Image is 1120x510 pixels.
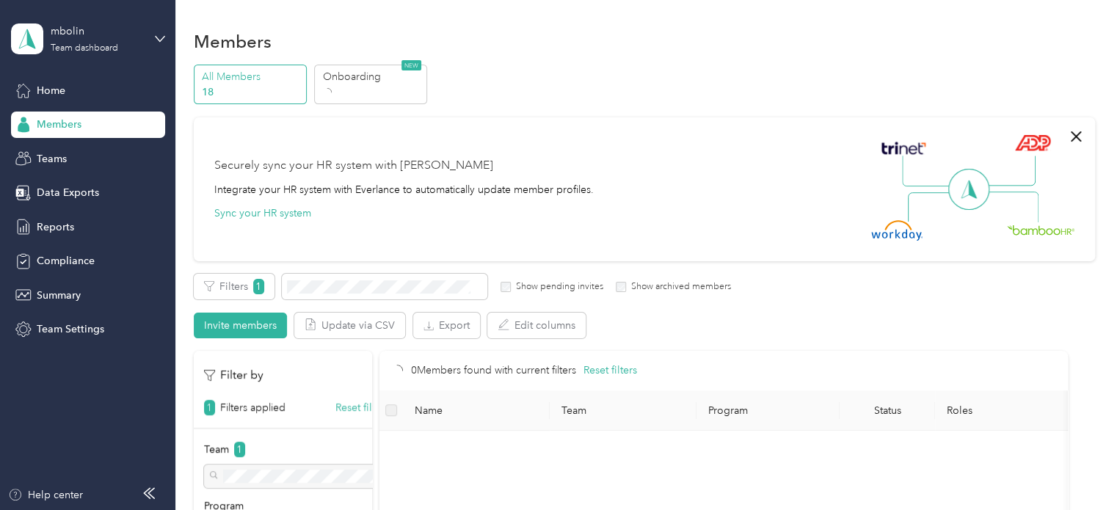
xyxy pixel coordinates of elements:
th: Team [550,390,697,431]
img: Line Left Up [902,156,953,187]
img: Line Right Down [987,192,1039,223]
p: Filters applied [220,400,286,415]
span: Home [37,83,65,98]
span: Data Exports [37,185,99,200]
th: Program [697,390,840,431]
div: Team dashboard [51,44,118,53]
span: 1 [204,400,215,415]
th: Roles [935,390,1082,431]
img: BambooHR [1007,225,1074,235]
p: 0 Members found with current filters [411,363,576,379]
div: Integrate your HR system with Everlance to automatically update member profiles. [214,182,594,197]
span: Compliance [37,253,95,269]
h1: Members [194,34,272,49]
label: Show pending invites [511,280,603,294]
span: 1 [253,279,264,294]
button: Filters1 [194,274,274,299]
span: Name [415,404,538,417]
img: Workday [871,220,923,241]
button: Invite members [194,313,287,338]
button: Update via CSV [294,313,405,338]
button: Sync your HR system [214,205,311,221]
img: ADP [1014,134,1050,151]
th: Name [403,390,550,431]
span: Teams [37,151,67,167]
img: Trinet [878,138,929,159]
img: Line Right Up [984,156,1036,186]
div: mbolin [51,23,142,39]
span: 1 [234,442,245,457]
span: Team Settings [37,321,104,337]
p: Filter by [204,366,263,385]
p: 18 [202,84,302,100]
img: Line Left Down [907,192,959,222]
span: NEW [401,60,421,70]
button: Reset filters [335,400,389,415]
span: Reports [37,219,74,235]
iframe: Everlance-gr Chat Button Frame [1038,428,1120,510]
th: Status [840,390,935,431]
button: Edit columns [487,313,586,338]
div: Securely sync your HR system with [PERSON_NAME] [214,157,493,175]
label: Show archived members [626,280,731,294]
p: Onboarding [323,69,423,84]
button: Reset filters [583,363,637,379]
p: All Members [202,69,302,84]
p: Team [204,442,229,457]
span: Members [37,117,81,132]
span: Summary [37,288,81,303]
button: Help center [8,487,83,503]
button: Export [413,313,480,338]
